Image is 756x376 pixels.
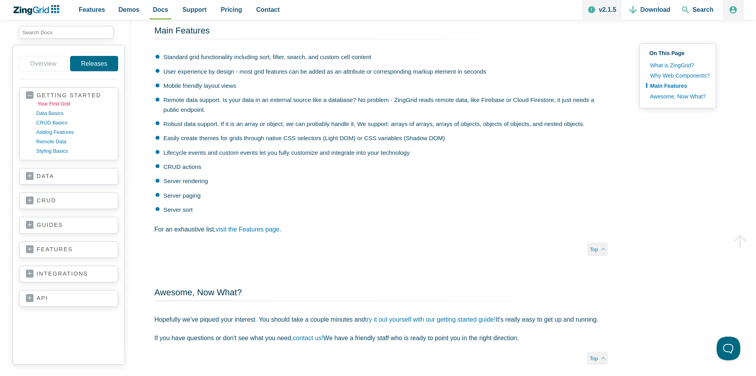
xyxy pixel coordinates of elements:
span: Contact [256,4,280,15]
a: contact us! [293,335,323,341]
span: Features [79,4,105,15]
span: Docs [153,4,168,15]
a: Why Web Components? [646,70,710,81]
a: styling basics [36,146,111,156]
p: For an exhaustive list, . [154,224,608,235]
li: Lifecycle events and custom events let you fully customize and integrate into your technology [156,148,608,157]
a: visit the Features page [216,226,280,233]
a: CRUD basics [36,118,111,128]
a: adding features [36,128,111,137]
a: Awesome, Now What? [646,91,710,102]
a: crud [26,197,111,205]
a: try it out yourself with our getting started guide! [365,316,496,323]
a: guides [26,221,111,229]
a: Awesome, Now What? [154,287,242,297]
a: getting started [26,92,111,99]
a: Releases [70,56,118,71]
li: Remote data support. Is your data in an external source like a database? No problem - ZingGrid re... [156,95,608,115]
a: features [26,246,111,254]
span: Support [182,4,206,15]
li: Mobile friendly layout views [156,81,608,91]
a: data basics [36,109,111,118]
a: api [26,295,111,302]
li: Easily create themes for grids through native CSS selectors (Light DOM) or CSS variables (Shadow ... [156,133,608,143]
li: Robust data support. If it is an array or object, we can probably handle it. We support: arrays o... [156,119,608,129]
input: search input [19,26,113,39]
span: Pricing [221,4,242,15]
li: CRUD actions [156,162,608,172]
a: your first grid [37,99,113,109]
a: remote data [36,137,111,146]
a: Overview [19,56,67,71]
a: Main Features [154,26,210,35]
iframe: Toggle Customer Support [717,337,740,360]
p: Hopefully we've piqued your interest. You should take a couple minutes and It's really easy to ge... [154,314,608,325]
li: Server sort [156,205,608,215]
p: If you have questions or don't see what you need, We have a friendly staff who is ready to point ... [154,333,608,343]
a: integrations [26,270,111,278]
li: Standard grid functionality including sort, filter, search, and custom cell content [156,52,608,62]
a: Main Features [646,81,710,91]
a: data [26,172,111,180]
a: ZingChart Logo. Click to return to the homepage [13,5,63,15]
li: User experience by design - most grid features can be added as an attribute or corresponding mark... [156,67,608,76]
li: Server paging [156,191,608,200]
li: Server rendering [156,176,608,186]
a: What is ZingGrid? [646,60,710,70]
span: Demos [119,4,139,15]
